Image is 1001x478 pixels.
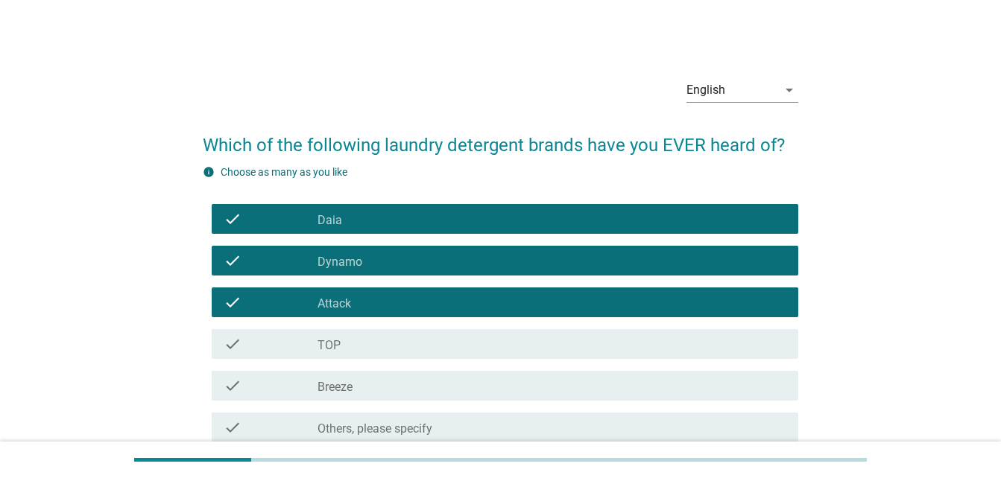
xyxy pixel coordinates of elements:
i: check [224,293,241,311]
label: Daia [318,213,342,228]
label: Attack [318,296,351,311]
label: Others, please specify [318,421,432,436]
i: check [224,335,241,353]
label: Breeze [318,380,353,395]
label: Dynamo [318,255,362,270]
h2: Which of the following laundry detergent brands have you EVER heard of? [203,117,798,159]
i: check [224,252,241,270]
i: check [224,377,241,395]
div: English [686,83,725,97]
i: info [203,166,215,178]
i: check [224,418,241,436]
i: arrow_drop_down [780,81,798,99]
label: TOP [318,338,341,353]
i: check [224,210,241,228]
label: Choose as many as you like [221,166,347,178]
